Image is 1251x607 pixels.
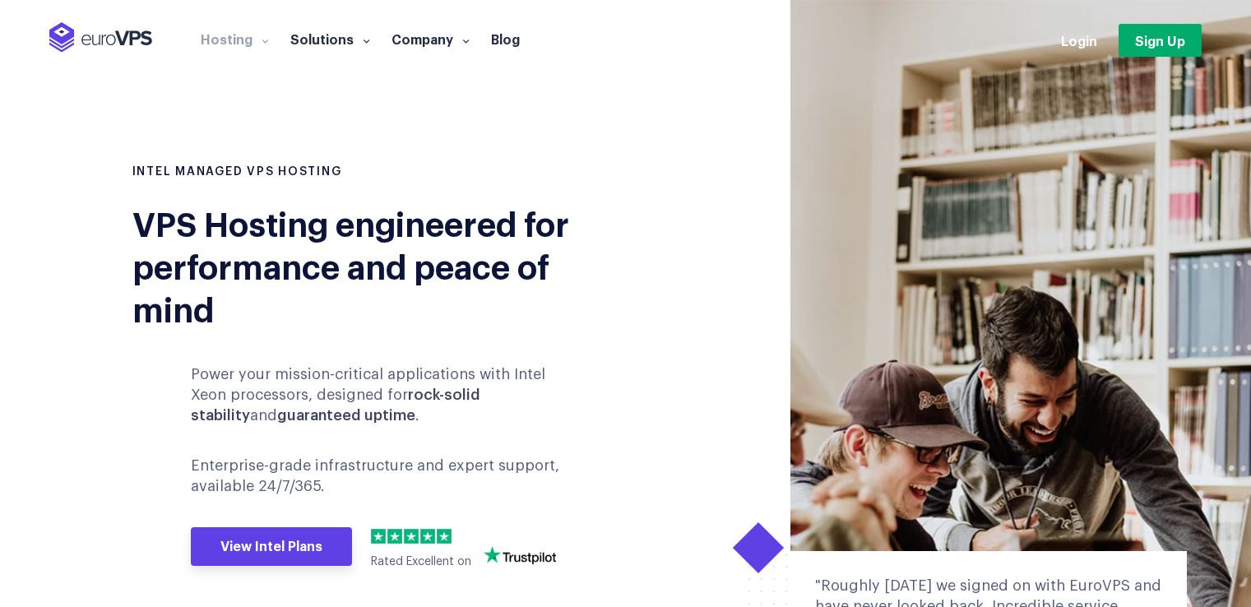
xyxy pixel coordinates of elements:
[381,30,480,47] a: Company
[437,529,452,544] img: 5
[371,529,386,544] img: 1
[371,556,471,568] span: Rated Excellent on
[480,30,531,47] a: Blog
[387,529,402,544] img: 2
[191,364,581,427] p: Power your mission-critical applications with Intel Xeon processors, designed for and .
[1119,24,1202,57] a: Sign Up
[1061,31,1097,49] a: Login
[404,529,419,544] img: 3
[49,22,152,53] img: EuroVPS
[280,30,381,47] a: Solutions
[132,164,614,181] h1: INTEL MANAGED VPS HOSTING
[420,529,435,544] img: 4
[191,527,352,567] a: View Intel Plans
[190,30,280,47] a: Hosting
[191,456,581,497] p: Enterprise-grade infrastructure and expert support, available 24/7/365.
[277,408,415,423] b: guaranteed uptime
[132,201,614,329] div: VPS Hosting engineered for performance and peace of mind
[191,387,480,423] b: rock-solid stability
